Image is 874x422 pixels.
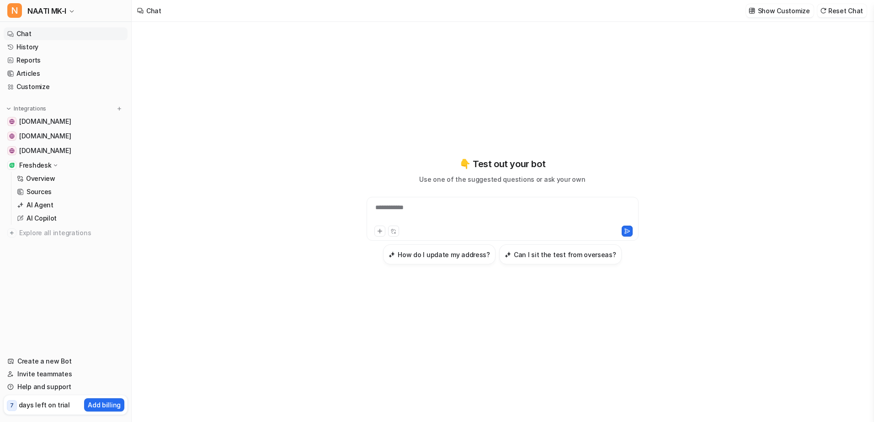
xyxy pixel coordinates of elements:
[27,5,66,17] span: NAATI MK-I
[5,105,12,112] img: expand menu
[13,199,128,211] a: AI Agent
[746,4,814,17] button: Show Customize
[7,228,16,237] img: explore all integrations
[19,226,124,240] span: Explore all integrations
[4,104,49,113] button: Integrations
[4,41,128,53] a: History
[7,3,22,18] span: N
[84,398,124,411] button: Add billing
[758,6,810,16] p: Show Customize
[4,144,128,157] a: learn.naati.com.au[DOMAIN_NAME]
[13,185,128,198] a: Sources
[88,400,121,410] p: Add billing
[817,4,867,17] button: Reset Chat
[419,174,585,184] p: Use one of the suggested questions or ask your own
[19,400,70,410] p: days left on trial
[13,212,128,225] a: AI Copilot
[19,161,51,170] p: Freshdesk
[14,105,46,112] p: Integrations
[9,148,15,153] img: learn.naati.com.au
[27,187,52,196] p: Sources
[398,250,490,259] h3: How do I update my address?
[459,157,545,171] p: 👇 Test out your bot
[26,174,55,183] p: Overview
[749,7,755,14] img: customize
[4,227,128,239] a: Explore all integrations
[514,250,616,259] h3: Can I sit the test from overseas?
[146,6,161,16] div: Chat
[4,54,128,67] a: Reports
[9,119,15,124] img: www.naati.com.au
[10,401,14,410] p: 7
[4,67,128,80] a: Articles
[4,27,128,40] a: Chat
[4,368,128,380] a: Invite teammates
[19,146,71,155] span: [DOMAIN_NAME]
[505,251,511,258] img: Can I sit the test from overseas?
[383,244,495,264] button: How do I update my address?How do I update my address?
[27,200,53,210] p: AI Agent
[4,355,128,368] a: Create a new Bot
[4,130,128,142] a: my.naati.com.au[DOMAIN_NAME]
[4,380,128,393] a: Help and support
[4,80,128,93] a: Customize
[116,105,123,112] img: menu_add.svg
[13,172,128,185] a: Overview
[4,115,128,128] a: www.naati.com.au[DOMAIN_NAME]
[19,117,71,126] span: [DOMAIN_NAME]
[9,163,15,168] img: Freshdesk
[820,7,826,14] img: reset
[19,132,71,141] span: [DOMAIN_NAME]
[499,244,622,264] button: Can I sit the test from overseas?Can I sit the test from overseas?
[389,251,395,258] img: How do I update my address?
[9,133,15,139] img: my.naati.com.au
[27,214,57,223] p: AI Copilot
